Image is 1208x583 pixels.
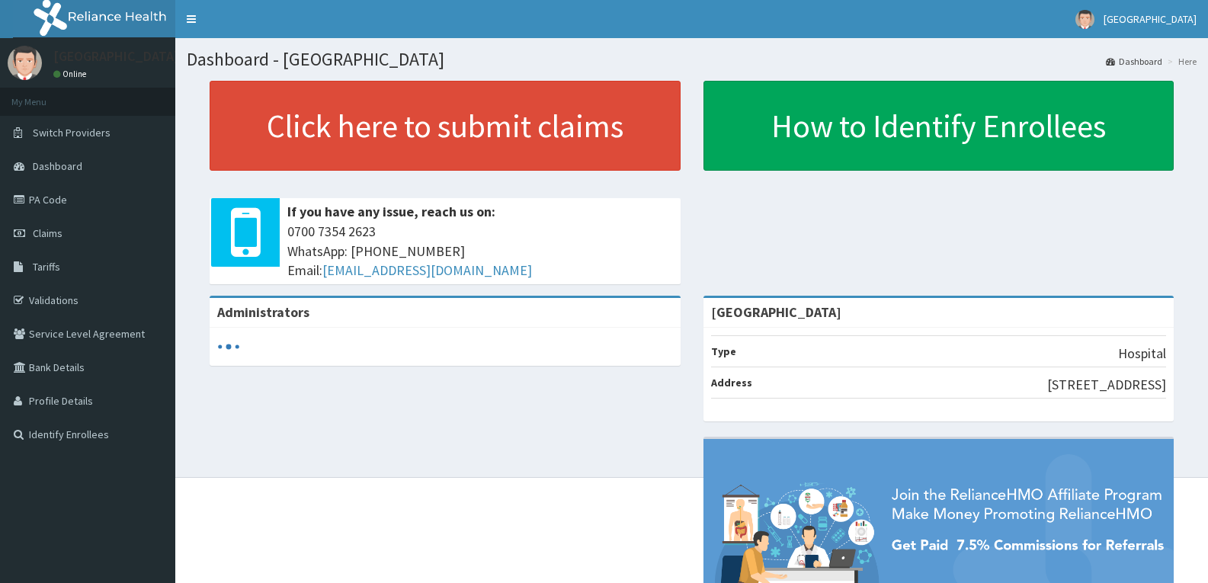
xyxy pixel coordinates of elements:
li: Here [1164,55,1197,68]
p: Hospital [1118,344,1166,364]
b: If you have any issue, reach us on: [287,203,495,220]
a: [EMAIL_ADDRESS][DOMAIN_NAME] [322,261,532,279]
p: [GEOGRAPHIC_DATA] [53,50,179,63]
span: Switch Providers [33,126,111,139]
span: 0700 7354 2623 WhatsApp: [PHONE_NUMBER] Email: [287,222,673,280]
strong: [GEOGRAPHIC_DATA] [711,303,841,321]
b: Address [711,376,752,389]
a: Online [53,69,90,79]
b: Administrators [217,303,309,321]
span: Tariffs [33,260,60,274]
span: Claims [33,226,62,240]
svg: audio-loading [217,335,240,358]
h1: Dashboard - [GEOGRAPHIC_DATA] [187,50,1197,69]
img: User Image [8,46,42,80]
a: Click here to submit claims [210,81,681,171]
b: Type [711,344,736,358]
span: Dashboard [33,159,82,173]
a: How to Identify Enrollees [703,81,1174,171]
p: [STREET_ADDRESS] [1047,375,1166,395]
span: [GEOGRAPHIC_DATA] [1104,12,1197,26]
a: Dashboard [1106,55,1162,68]
img: User Image [1075,10,1094,29]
